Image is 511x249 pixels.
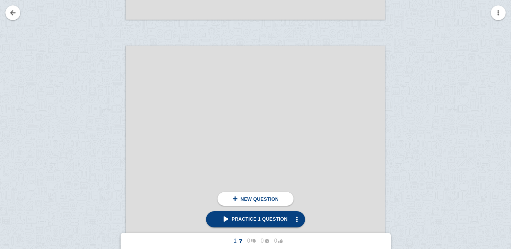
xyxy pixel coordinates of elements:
span: 0 [256,238,269,244]
span: 0 [269,238,283,244]
a: Go back to your notes [5,5,20,20]
span: New question [240,196,279,202]
span: 1 [229,238,242,244]
span: 0 [242,238,256,244]
span: Practice 1 question [224,216,288,222]
a: Practice 1 question [206,211,305,227]
button: 1000 [223,236,288,246]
